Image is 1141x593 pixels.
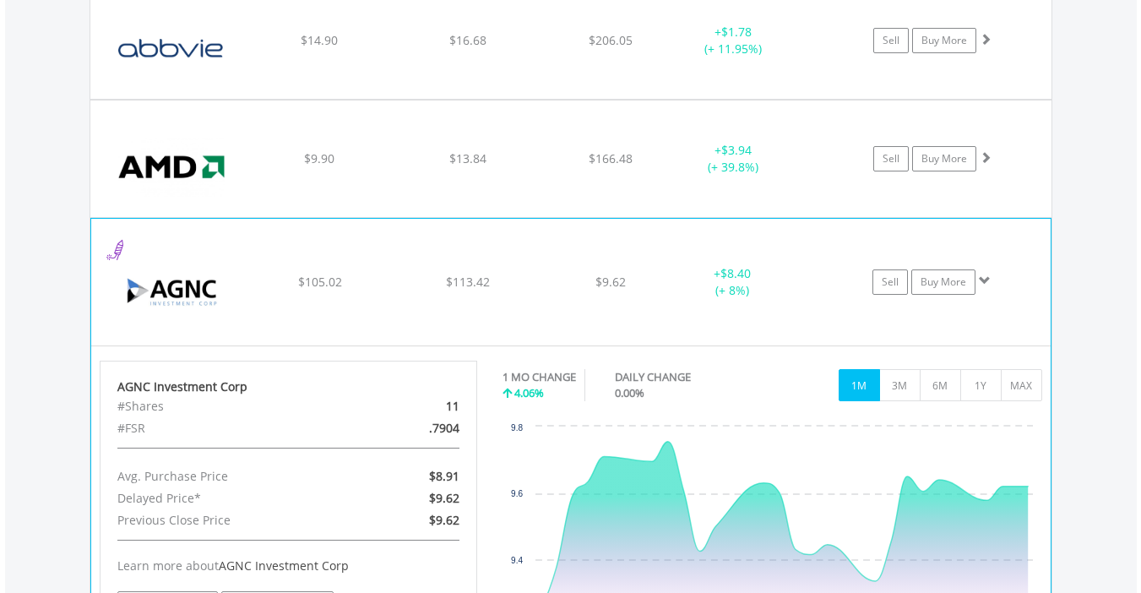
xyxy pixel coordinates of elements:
span: $8.40 [720,265,751,281]
div: #FSR [105,417,350,439]
span: $206.05 [589,32,633,48]
span: $1.78 [721,24,752,40]
div: AGNC Investment Corp [117,378,460,395]
a: Buy More [912,28,976,53]
a: Buy More [912,146,976,171]
div: .7904 [350,417,472,439]
button: 3M [879,369,921,401]
span: 4.06% [514,385,544,400]
span: $9.62 [429,490,459,506]
span: $8.91 [429,468,459,484]
div: Avg. Purchase Price [105,465,350,487]
button: 1Y [960,369,1002,401]
div: Delayed Price* [105,487,350,509]
span: $9.62 [429,512,459,528]
img: EQU.US.AMD.png [99,122,244,213]
a: Sell [873,146,909,171]
div: Learn more about [117,558,460,574]
span: $9.62 [595,274,626,290]
div: + (+ 39.8%) [670,142,797,176]
a: Buy More [911,269,975,295]
span: $113.42 [446,274,490,290]
a: Sell [872,269,908,295]
text: 9.8 [511,423,523,433]
span: $9.90 [304,150,334,166]
button: MAX [1001,369,1042,401]
button: 1M [839,369,880,401]
span: $105.02 [298,274,342,290]
span: $14.90 [301,32,338,48]
div: #Shares [105,395,350,417]
span: $166.48 [589,150,633,166]
img: EQU.US.AGNC.png [100,240,245,341]
a: Sell [873,28,909,53]
span: $13.84 [449,150,486,166]
button: 6M [920,369,961,401]
text: 9.4 [511,556,523,565]
text: 9.6 [511,489,523,498]
div: + (+ 11.95%) [670,24,797,57]
div: 11 [350,395,472,417]
span: $3.94 [721,142,752,158]
span: $16.68 [449,32,486,48]
img: EQU.US.ABBV.png [99,3,244,95]
div: Previous Close Price [105,509,350,531]
span: 0.00% [615,385,644,400]
div: + (+ 8%) [669,265,796,299]
span: AGNC Investment Corp [219,558,349,574]
div: 1 MO CHANGE [503,369,576,385]
div: DAILY CHANGE [615,369,750,385]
